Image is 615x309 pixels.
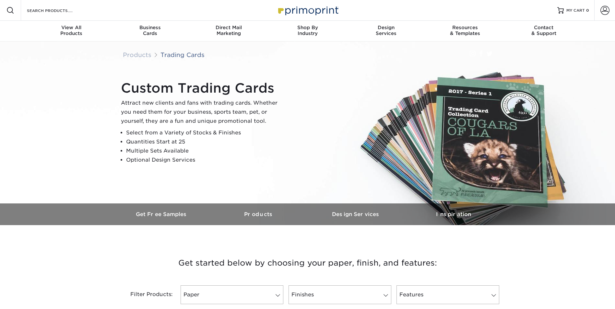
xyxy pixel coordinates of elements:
[118,248,497,278] h3: Get started below by choosing your paper, finish, and features:
[126,128,283,137] li: Select from a Variety of Stocks & Finishes
[113,203,210,225] a: Get Free Samples
[111,25,189,36] div: Cards
[189,21,268,41] a: Direct MailMarketing
[586,8,589,13] span: 0
[426,25,504,30] span: Resources
[210,203,308,225] a: Products
[504,25,583,30] span: Contact
[308,203,405,225] a: Design Services
[123,51,151,58] a: Products
[160,51,205,58] a: Trading Cards
[347,25,426,30] span: Design
[26,6,89,14] input: SEARCH PRODUCTS.....
[111,25,189,30] span: Business
[426,25,504,36] div: & Templates
[111,21,189,41] a: BusinessCards
[426,21,504,41] a: Resources& Templates
[396,285,499,304] a: Features
[121,80,283,96] h1: Custom Trading Cards
[268,25,347,36] div: Industry
[347,25,426,36] div: Services
[289,285,391,304] a: Finishes
[181,285,283,304] a: Paper
[32,25,111,36] div: Products
[32,25,111,30] span: View All
[126,137,283,146] li: Quantities Start at 25
[210,211,308,217] h3: Products
[126,155,283,165] li: Optional Design Services
[189,25,268,36] div: Marketing
[405,203,502,225] a: Inspiration
[121,98,283,126] p: Attract new clients and fans with trading cards. Whether you need them for your business, sports ...
[113,211,210,217] h3: Get Free Samples
[347,21,426,41] a: DesignServices
[308,211,405,217] h3: Design Services
[113,285,178,304] div: Filter Products:
[32,21,111,41] a: View AllProducts
[268,25,347,30] span: Shop By
[268,21,347,41] a: Shop ByIndustry
[504,25,583,36] div: & Support
[504,21,583,41] a: Contact& Support
[566,8,585,13] span: MY CART
[275,3,340,17] img: Primoprint
[126,146,283,155] li: Multiple Sets Available
[405,211,502,217] h3: Inspiration
[189,25,268,30] span: Direct Mail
